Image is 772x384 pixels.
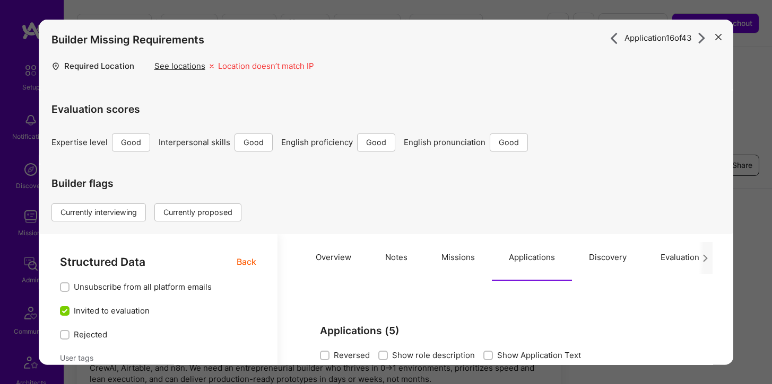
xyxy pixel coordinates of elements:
div: Good [490,133,528,151]
span: Expertise level [51,137,108,148]
i: icon ArrowRight [608,32,620,44]
i: icon Location [51,60,60,72]
span: English proficiency [281,137,353,148]
div: Required Location [64,60,154,77]
span: Reversed [334,350,370,361]
span: Invited to evaluation [74,305,150,316]
div: Good [235,133,273,151]
button: Overview [299,234,368,281]
span: Application 16 of 43 [624,32,692,43]
span: Show role description [392,350,475,361]
button: Applications [492,234,572,281]
button: Evaluation [644,234,716,281]
span: Interpersonal skills [159,137,230,148]
span: English pronunciation [404,137,485,148]
span: Back [237,255,256,269]
i: icon Missing [210,60,214,72]
div: Currently interviewing [51,203,146,221]
h4: Builder flags [51,177,250,190]
div: Location doesn’t match IP [218,60,314,77]
span: Rejected [74,329,107,340]
div: See locations [154,60,205,71]
div: Good [112,133,150,151]
button: Notes [368,234,424,281]
div: modal [39,19,734,365]
h4: Evaluation scores [51,103,721,115]
button: Discovery [572,234,644,281]
label: User tags [60,353,93,363]
div: Good [357,133,395,151]
span: Show Application Text [497,350,581,361]
strong: Applications ( 5 ) [320,324,400,337]
i: icon Next [701,254,709,262]
div: Currently proposed [154,203,241,221]
i: icon Close [715,34,722,40]
h4: Builder Missing Requirements [51,33,204,46]
button: Missions [424,234,492,281]
span: Unsubscribe from all platform emails [74,281,212,292]
span: Structured Data [60,255,145,269]
i: icon ArrowRight [696,32,708,44]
